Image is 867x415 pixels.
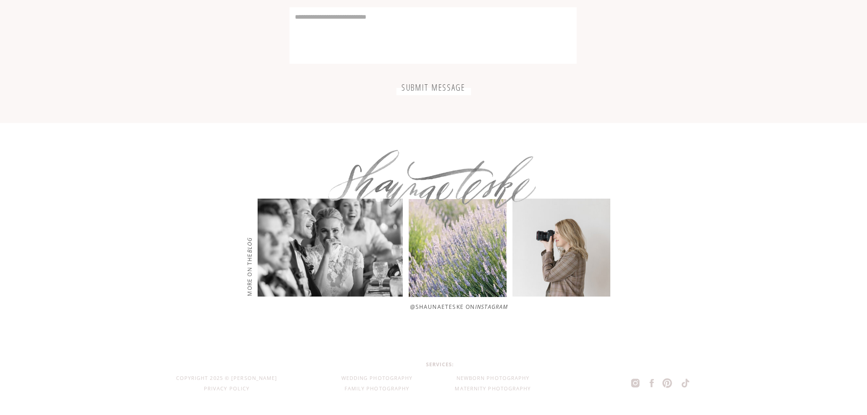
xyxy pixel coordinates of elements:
[475,303,508,311] i: Instagram
[410,302,588,311] a: @shaunaeteske onInstagram
[410,302,588,311] p: @shaunaeteske on
[203,384,250,395] a: Privacy Policy
[245,237,253,253] i: blog
[440,374,546,384] a: Newborn photography
[324,374,430,384] a: wedding photography
[174,374,279,384] div: copyright 2025 © [PERSON_NAME]
[244,200,253,296] a: more on theblog
[440,384,546,395] a: Maternity Photography
[324,384,430,395] a: family photography
[244,200,253,296] p: more on the
[401,82,466,92] a: Submit Message
[426,361,454,368] b: services:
